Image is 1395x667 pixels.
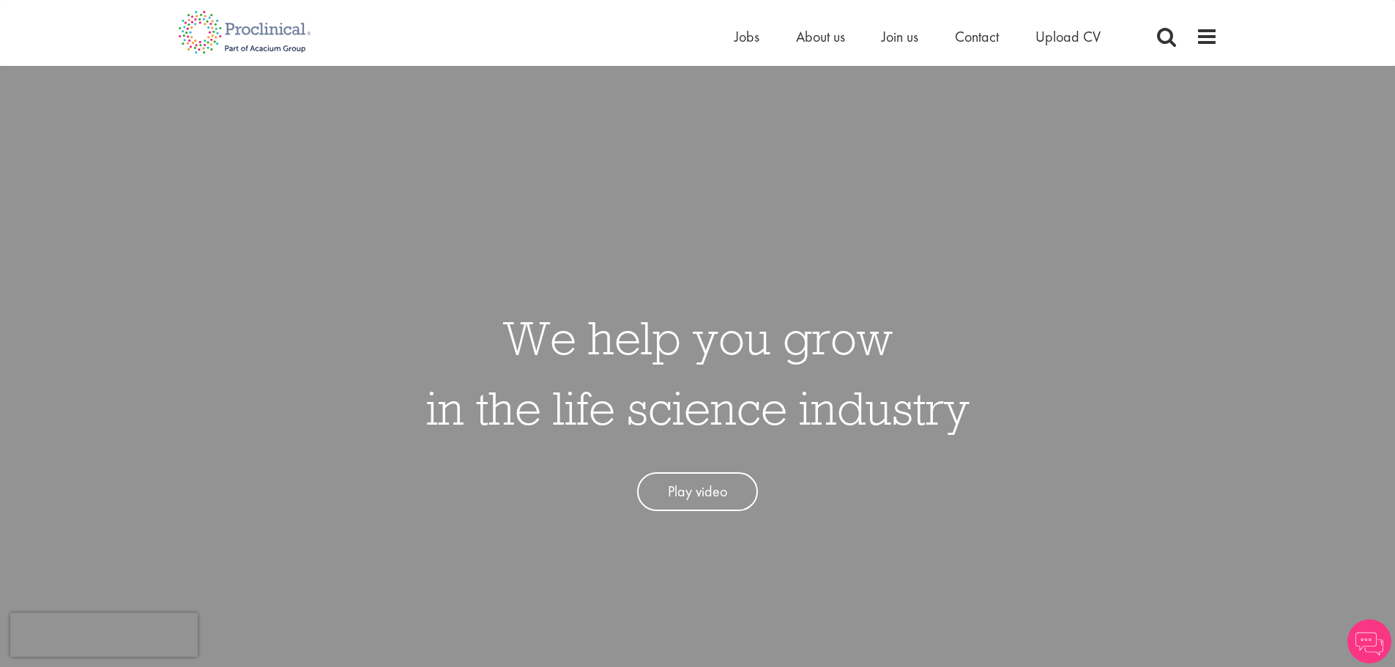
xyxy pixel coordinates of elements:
a: Contact [955,27,999,46]
a: About us [796,27,845,46]
a: Jobs [734,27,759,46]
a: Join us [882,27,918,46]
h1: We help you grow in the life science industry [426,302,970,443]
img: Chatbot [1347,619,1391,663]
a: Upload CV [1035,27,1101,46]
a: Play video [637,472,758,511]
